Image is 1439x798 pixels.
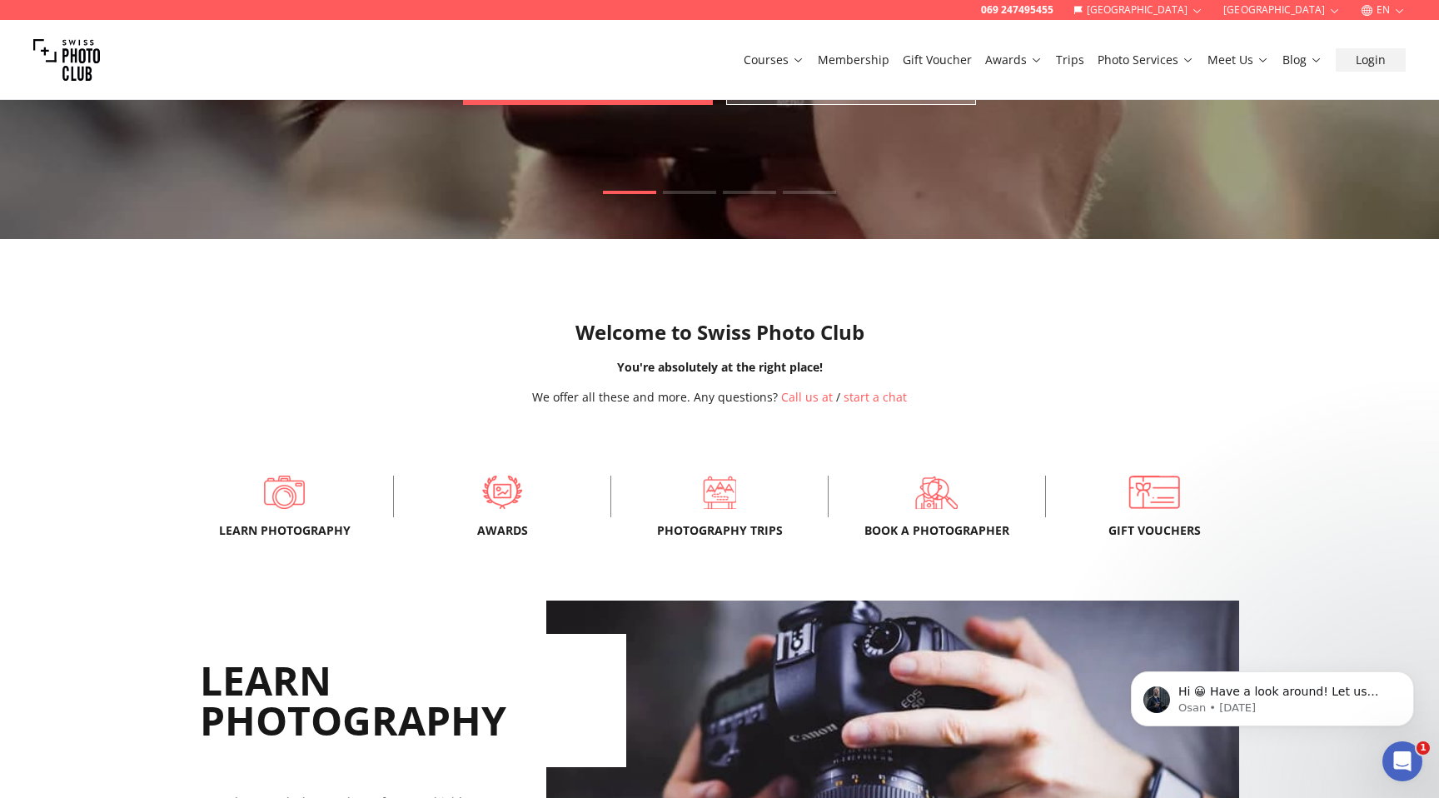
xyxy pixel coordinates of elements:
[203,522,366,539] span: Learn Photography
[1276,48,1329,72] button: Blog
[532,389,907,406] div: /
[1417,741,1430,755] span: 1
[203,476,366,509] a: Learn Photography
[978,48,1049,72] button: Awards
[811,48,896,72] button: Membership
[1091,48,1201,72] button: Photo Services
[781,389,833,405] a: Call us at
[1336,48,1406,72] button: Login
[1207,52,1269,68] a: Meet Us
[1382,741,1422,781] iframe: Intercom live chat
[981,3,1053,17] a: 069 247495455
[13,319,1426,346] h1: Welcome to Swiss Photo Club
[1201,48,1276,72] button: Meet Us
[13,359,1426,376] div: You're absolutely at the right place!
[818,52,889,68] a: Membership
[33,27,100,93] img: Swiss photo club
[1073,476,1236,509] a: Gift Vouchers
[844,389,907,406] button: start a chat
[1282,52,1322,68] a: Blog
[744,52,804,68] a: Courses
[421,522,584,539] span: Awards
[737,48,811,72] button: Courses
[638,522,801,539] span: Photography trips
[903,52,972,68] a: Gift Voucher
[985,52,1043,68] a: Awards
[1098,52,1194,68] a: Photo Services
[638,476,801,509] a: Photography trips
[1056,52,1084,68] a: Trips
[855,522,1018,539] span: Book a photographer
[855,476,1018,509] a: Book a photographer
[1073,522,1236,539] span: Gift Vouchers
[200,634,626,767] h2: LEARN PHOTOGRAPHY
[1106,636,1439,753] iframe: Intercom notifications message
[1049,48,1091,72] button: Trips
[532,389,778,405] span: We offer all these and more. Any questions?
[421,476,584,509] a: Awards
[896,48,978,72] button: Gift Voucher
